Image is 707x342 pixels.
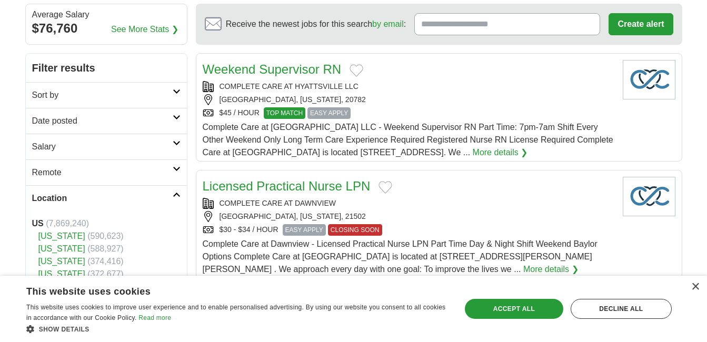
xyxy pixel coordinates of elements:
a: Remote [26,159,187,185]
h2: Filter results [26,54,187,82]
span: Show details [39,326,89,333]
a: Weekend Supervisor RN [203,62,342,76]
a: Location [26,185,187,211]
span: EASY APPLY [307,107,351,119]
h2: Date posted [32,115,173,127]
h2: Sort by [32,89,173,102]
a: Read more, opens a new window [138,314,171,321]
a: More details ❯ [473,146,528,159]
a: [US_STATE] [38,244,85,253]
span: TOP MATCH [264,107,305,119]
a: More details ❯ [523,263,579,276]
button: Add to favorite jobs [350,64,363,77]
a: [US_STATE] [38,232,85,240]
h2: Salary [32,140,173,153]
div: Decline all [571,299,672,319]
strong: US [32,219,44,228]
span: EASY APPLY [283,224,326,236]
span: This website uses cookies to improve user experience and to enable personalised advertising. By u... [26,304,445,321]
img: Company logo [623,60,675,99]
div: COMPLETE CARE AT HYATTSVILLE LLC [203,81,614,92]
h2: Location [32,192,173,205]
span: Receive the newest jobs for this search : [226,18,406,31]
div: [GEOGRAPHIC_DATA], [US_STATE], 21502 [203,211,614,222]
div: $30 - $34 / HOUR [203,224,614,236]
img: Company logo [623,177,675,216]
span: Complete Care at Dawnview - Licensed Practical Nurse LPN Part Time Day & Night Shift Weekend Bayl... [203,239,598,274]
span: CLOSING SOON [328,224,382,236]
div: Close [691,283,699,291]
span: (588,927) [87,244,124,253]
a: See More Stats ❯ [111,23,178,36]
div: Average Salary [32,11,181,19]
a: Sort by [26,82,187,108]
span: (372,677) [87,269,124,278]
a: [US_STATE] [38,257,85,266]
div: COMPLETE CARE AT DAWNVIEW [203,198,614,209]
button: Add to favorite jobs [379,181,392,194]
span: (7,869,240) [46,219,89,228]
div: Show details [26,324,448,334]
a: by email [372,19,404,28]
a: Date posted [26,108,187,134]
div: $76,760 [32,19,181,38]
h2: Remote [32,166,173,179]
span: (590,623) [87,232,124,240]
div: [GEOGRAPHIC_DATA], [US_STATE], 20782 [203,94,614,105]
div: Accept all [465,299,563,319]
button: Create alert [609,13,673,35]
span: (374,416) [87,257,124,266]
a: Licensed Practical Nurse LPN [203,179,371,193]
a: [US_STATE] [38,269,85,278]
div: This website uses cookies [26,282,422,298]
a: Salary [26,134,187,159]
div: $45 / HOUR [203,107,614,119]
span: Complete Care at [GEOGRAPHIC_DATA] LLC - Weekend Supervisor RN Part Time: 7pm-7am Shift Every Oth... [203,123,613,157]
